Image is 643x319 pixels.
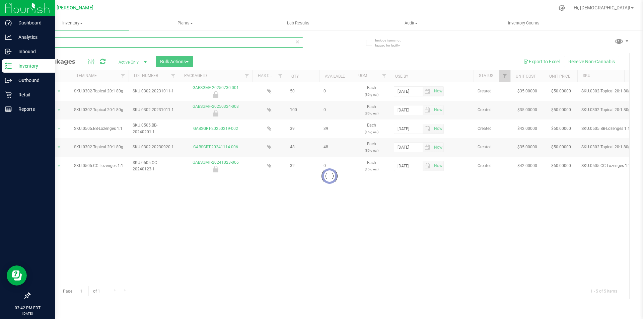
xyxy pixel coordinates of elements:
span: Plants [129,20,241,26]
p: Dashboard [12,19,52,27]
p: [DATE] [3,311,52,316]
span: Clear [295,37,300,46]
inline-svg: Dashboard [5,19,12,26]
span: GA4 - [PERSON_NAME] [44,5,93,11]
p: Inventory [12,62,52,70]
inline-svg: Inventory [5,63,12,69]
iframe: Resource center [7,265,27,286]
span: Hi, [DEMOGRAPHIC_DATA]! [574,5,630,10]
inline-svg: Inbound [5,48,12,55]
p: Inbound [12,48,52,56]
input: Search Package ID, Item Name, SKU, Lot or Part Number... [29,37,303,48]
inline-svg: Outbound [5,77,12,84]
a: Inventory [16,16,129,30]
a: Lab Results [242,16,355,30]
span: Inventory Counts [499,20,549,26]
div: Manage settings [558,5,566,11]
span: Inventory [16,20,129,26]
a: Audit [355,16,468,30]
p: 03:42 PM EDT [3,305,52,311]
p: Retail [12,91,52,99]
a: Plants [129,16,242,30]
inline-svg: Reports [5,106,12,112]
inline-svg: Retail [5,91,12,98]
p: Outbound [12,76,52,84]
p: Analytics [12,33,52,41]
p: Reports [12,105,52,113]
span: Lab Results [278,20,318,26]
span: Audit [355,20,467,26]
inline-svg: Analytics [5,34,12,41]
a: Inventory Counts [468,16,580,30]
span: Include items not tagged for facility [375,38,409,48]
